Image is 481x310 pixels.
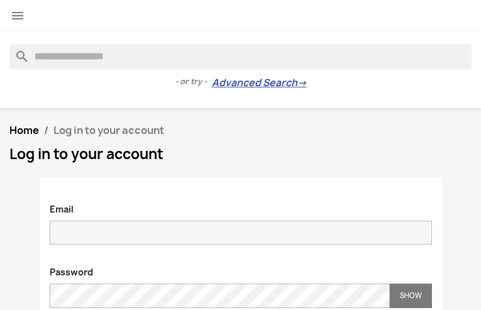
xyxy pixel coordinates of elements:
[175,75,212,88] span: - or try -
[9,44,472,69] input: Search
[40,197,83,216] label: Email
[9,44,25,59] i: search
[390,284,432,308] button: Show
[50,284,390,308] input: Password input
[212,77,307,89] a: Advanced Search→
[9,123,39,137] a: Home
[10,8,25,23] i: 
[9,147,472,162] h1: Log in to your account
[40,260,102,279] label: Password
[53,123,164,137] span: Log in to your account
[297,77,307,89] span: →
